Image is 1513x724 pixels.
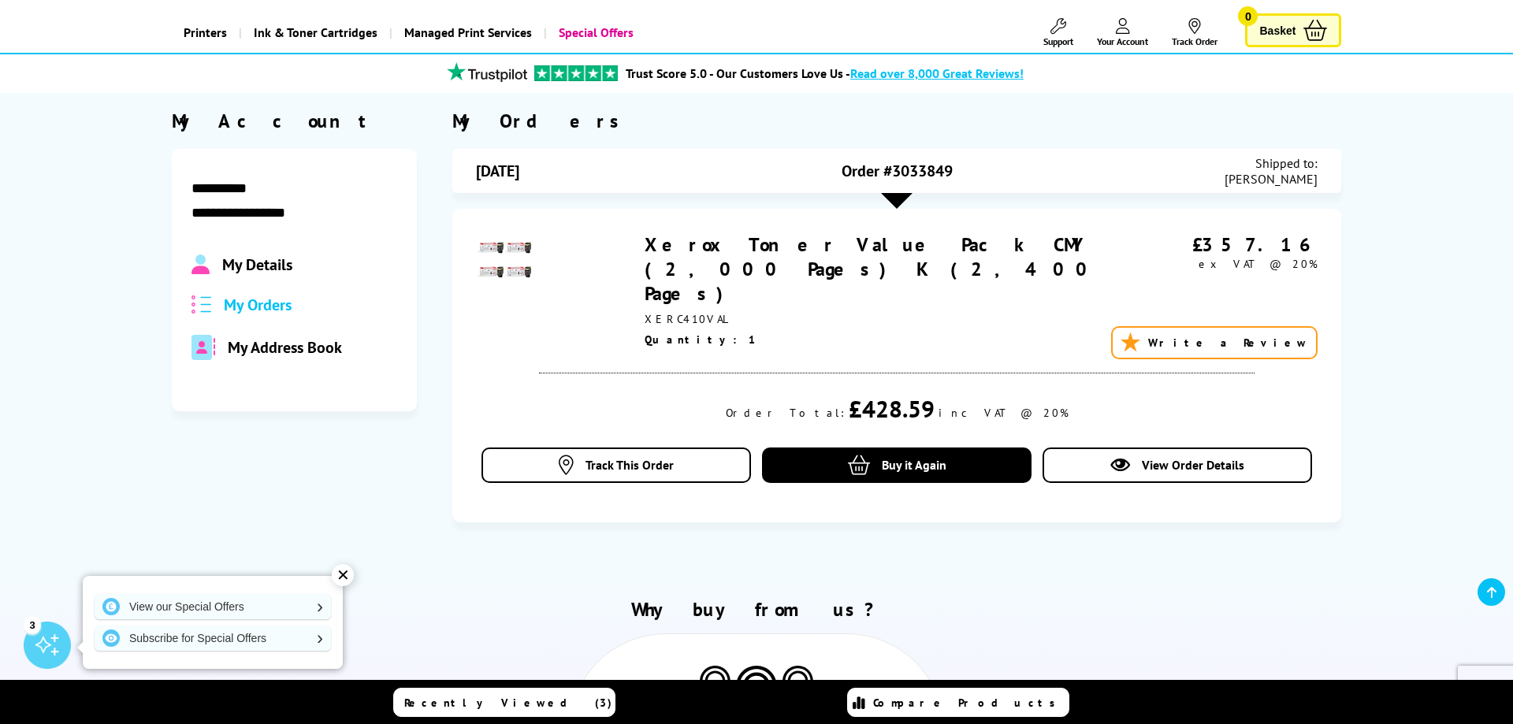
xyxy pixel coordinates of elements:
[1097,35,1148,47] span: Your Account
[440,62,534,82] img: trustpilot rating
[224,295,292,315] span: My Orders
[452,109,1341,133] div: My Orders
[254,13,377,53] span: Ink & Toner Cartridges
[645,312,1116,326] div: XERC410VAL
[645,332,758,347] span: Quantity: 1
[476,161,519,181] span: [DATE]
[222,254,292,275] span: My Details
[534,65,618,81] img: trustpilot rating
[1225,155,1318,171] span: Shipped to:
[332,564,354,586] div: ✕
[481,447,751,483] a: Track This Order
[1142,457,1244,473] span: View Order Details
[626,65,1024,81] a: Trust Score 5.0 - Our Customers Love Us -Read over 8,000 Great Reviews!
[726,406,845,420] div: Order Total:
[172,109,418,133] div: My Account
[191,295,212,314] img: all-order.svg
[1238,6,1258,26] span: 0
[1043,35,1073,47] span: Support
[191,254,210,275] img: Profile.svg
[404,696,612,710] span: Recently Viewed (3)
[95,594,331,619] a: View our Special Offers
[1111,326,1318,359] a: Write a Review
[842,161,953,181] span: Order #3033849
[24,616,41,633] div: 3
[1043,18,1073,47] a: Support
[1172,18,1217,47] a: Track Order
[1116,232,1318,257] div: £357.16
[697,666,733,706] img: Printer Experts
[847,688,1069,717] a: Compare Products
[780,666,816,706] img: Printer Experts
[1259,20,1296,41] span: Basket
[191,335,215,360] img: address-book-duotone-solid.svg
[1043,447,1312,483] a: View Order Details
[1148,336,1308,350] span: Write a Review
[873,696,1064,710] span: Compare Products
[389,13,544,53] a: Managed Print Services
[239,13,389,53] a: Ink & Toner Cartridges
[733,666,780,720] img: Printer Experts
[393,688,615,717] a: Recently Viewed (3)
[1116,257,1318,271] div: ex VAT @ 20%
[939,406,1069,420] div: inc VAT @ 20%
[95,626,331,651] a: Subscribe for Special Offers
[172,13,239,53] a: Printers
[544,13,645,53] a: Special Offers
[585,457,674,473] span: Track This Order
[882,457,946,473] span: Buy it Again
[849,393,935,424] div: £428.59
[850,65,1024,81] span: Read over 8,000 Great Reviews!
[172,597,1342,622] h2: Why buy from us?
[476,232,531,288] img: Xerox Toner Value Pack CMY (2,000 Pages) K (2,400 Pages)
[645,232,1099,306] a: Xerox Toner Value Pack CMY (2,000 Pages) K (2,400 Pages)
[1225,171,1318,187] span: [PERSON_NAME]
[228,337,342,358] span: My Address Book
[1097,18,1148,47] a: Your Account
[762,447,1032,483] a: Buy it Again
[1245,13,1341,47] a: Basket 0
